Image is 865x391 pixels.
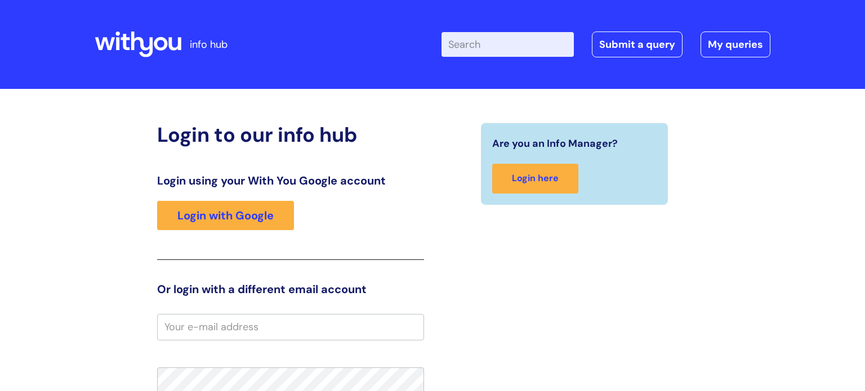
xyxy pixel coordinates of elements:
h3: Login using your With You Google account [157,174,424,187]
a: Login with Google [157,201,294,230]
p: info hub [190,35,228,53]
a: Submit a query [592,32,683,57]
span: Are you an Info Manager? [492,134,618,152]
input: Search [442,32,574,57]
h3: Or login with a different email account [157,282,424,296]
input: Your e-mail address [157,314,424,340]
a: My queries [701,32,770,57]
a: Login here [492,164,578,194]
h2: Login to our info hub [157,123,424,147]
